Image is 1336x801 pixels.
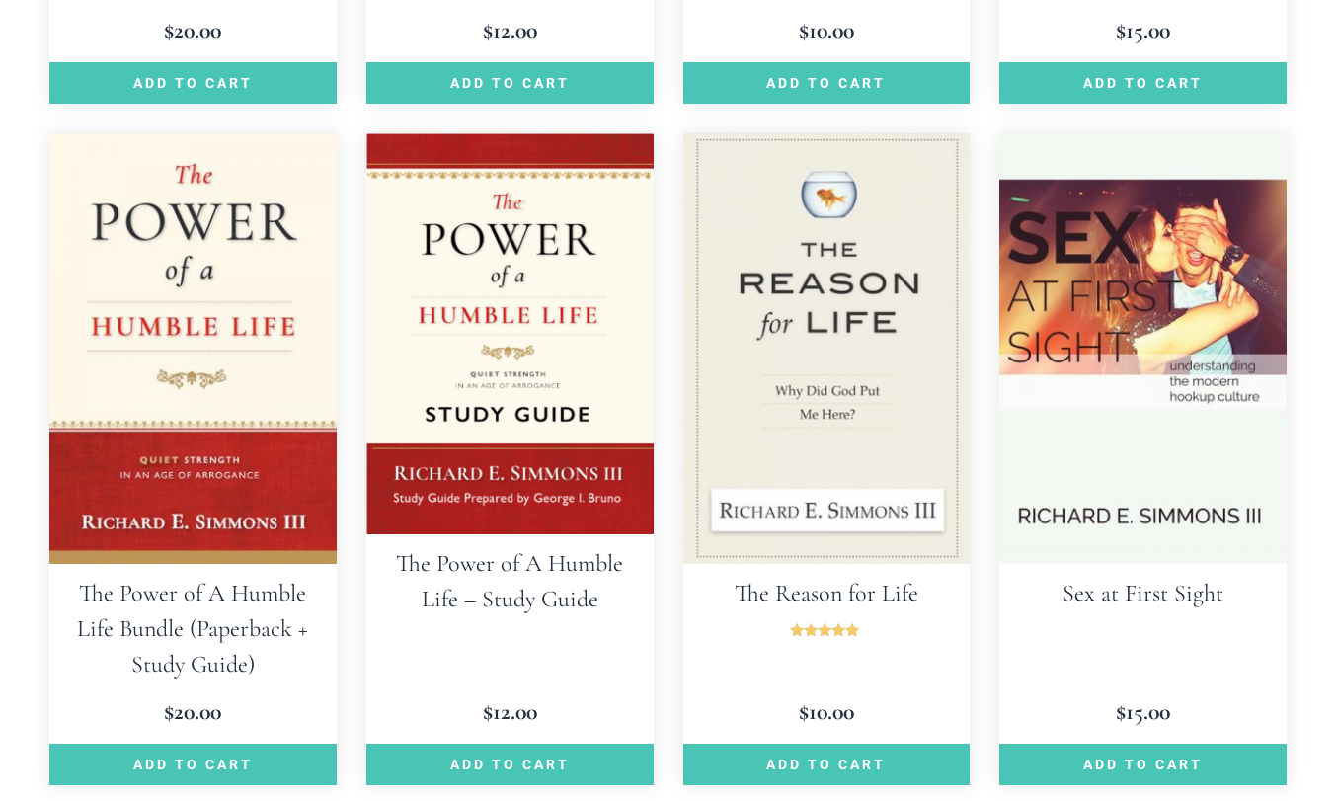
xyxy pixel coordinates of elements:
bdi: 20.00 [164,16,221,44]
bdi: 12.00 [483,697,537,726]
bdi: 12.00 [483,16,537,44]
img: The Power of A Humble Life Bundle (Paperback + Study Guide) [49,133,337,564]
a: Sex at First Sight $15.00 [999,133,1287,730]
span: $ [799,697,809,726]
img: The Power of A Humble Life - Study Guide [366,133,654,534]
bdi: 10.00 [799,697,854,726]
span: $ [164,16,174,44]
h2: Sex at First Sight [999,564,1287,623]
h2: The Power of A Humble Life – Study Guide [366,534,654,629]
h2: The Power of A Humble Life Bundle (Paperback + Study Guide) [49,564,337,694]
span: $ [164,697,174,726]
span: $ [483,16,493,44]
a: Add to cart: “Sex at First Sight” [999,744,1287,785]
a: Add to cart: “Reflections on the Existence of God” [49,62,337,104]
img: Sex at First Sight [999,133,1287,564]
a: Add to cart: “Walking by Faith Through a Pandemic” [683,62,971,104]
a: Add to cart: “The Power of A Humble Life - Study Guide” [366,744,654,785]
span: $ [799,16,809,44]
bdi: 15.00 [1116,697,1170,726]
a: Add to cart: “A Life of Excellence - Graduate Edition” [999,62,1287,104]
a: The Power of A Humble Life – Study Guide $12.00 [366,133,654,730]
a: Add to cart: “Reflections on the Existence of God - Study Guide” [366,62,654,104]
a: The Power of A Humble Life Bundle (Paperback + Study Guide) $20.00 [49,133,337,730]
span: $ [483,697,493,726]
a: Add to cart: “The Power of A Humble Life Bundle (Paperback + Study Guide)” [49,744,337,785]
bdi: 15.00 [1116,16,1170,44]
a: Add to cart: “The Reason for Life” [683,744,971,785]
span: $ [1116,16,1126,44]
a: The Reason for LifeRated 5.00 out of 5 $10.00 [683,133,971,730]
h2: The Reason for Life [683,564,971,623]
div: Rated 5.00 out of 5 [790,623,863,637]
img: The Reason for Life [683,133,971,564]
bdi: 20.00 [164,697,221,726]
span: $ [1116,697,1126,726]
bdi: 10.00 [799,16,854,44]
span: Rated out of 5 [790,623,863,684]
